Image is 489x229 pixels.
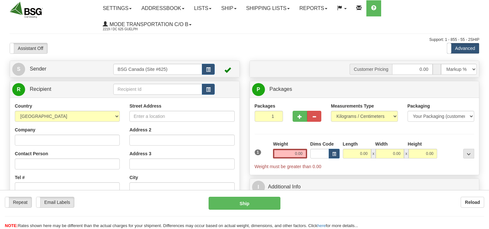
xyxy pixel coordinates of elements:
[317,223,326,228] a: here
[129,174,138,181] label: City
[113,84,202,95] input: Recipient Id
[209,197,280,210] button: Ship
[10,43,47,53] label: Assistant Off
[252,83,265,96] span: P
[404,149,409,158] span: x
[252,181,265,194] span: I
[447,43,479,53] label: Advanced
[129,111,234,122] input: Enter a location
[465,200,480,205] b: Reload
[189,0,216,16] a: Lists
[30,66,46,72] span: Sender
[12,83,102,96] a: R Recipient
[136,0,189,16] a: Addressbook
[463,149,474,158] div: ...
[12,62,113,76] a: S Sender
[108,22,188,27] span: Mode Transportation c/o B
[10,37,479,43] div: Support: 1 - 855 - 55 - 2SHIP
[36,197,74,207] label: Email Labels
[273,141,288,147] label: Weight
[98,0,136,16] a: Settings
[15,150,48,157] label: Contact Person
[5,223,18,228] span: NOTE:
[129,150,151,157] label: Address 3
[98,16,196,33] a: Mode Transportation c/o B 2219 / DC 625 Guelph
[113,64,202,75] input: Sender Id
[129,127,151,133] label: Address 2
[5,197,32,207] label: Repeat
[103,26,151,33] span: 2219 / DC 625 Guelph
[15,103,32,109] label: Country
[371,149,376,158] span: x
[375,141,388,147] label: Width
[241,0,295,16] a: Shipping lists
[474,81,488,147] iframe: chat widget
[461,197,484,208] button: Reload
[269,86,292,92] span: Packages
[216,0,241,16] a: Ship
[331,103,374,109] label: Measurements Type
[15,174,25,181] label: Tel #
[15,127,35,133] label: Company
[12,83,25,96] span: R
[10,2,43,18] img: logo2219.jpg
[255,103,276,109] label: Packages
[295,0,332,16] a: Reports
[252,83,477,96] a: P Packages
[255,149,261,155] span: 1
[310,141,334,147] label: Dims Code
[30,86,51,92] span: Recipient
[408,103,430,109] label: Packaging
[252,180,477,194] a: IAdditional Info
[343,141,358,147] label: Length
[129,103,161,109] label: Street Address
[12,63,25,76] span: S
[408,141,422,147] label: Height
[255,164,322,169] span: Weight must be greater than 0.00
[350,64,392,75] span: Customer Pricing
